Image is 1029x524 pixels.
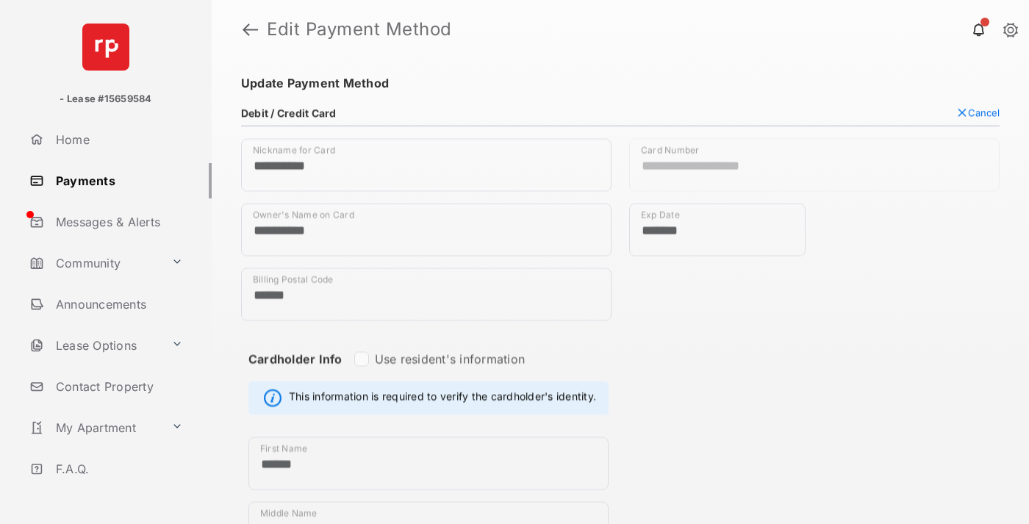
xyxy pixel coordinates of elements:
label: Use resident's information [375,351,525,366]
h4: Debit / Credit Card [241,107,337,119]
strong: Edit Payment Method [267,21,452,38]
span: Cancel [968,107,1000,118]
strong: Cardholder Info [248,351,343,392]
p: - Lease #15659584 [60,92,151,107]
h4: Update Payment Method [241,76,1000,90]
a: My Apartment [24,410,165,445]
a: Contact Property [24,369,212,404]
a: Payments [24,163,212,198]
button: Cancel [956,107,1000,118]
a: Community [24,245,165,281]
img: svg+xml;base64,PHN2ZyB4bWxucz0iaHR0cDovL3d3dy53My5vcmcvMjAwMC9zdmciIHdpZHRoPSI2NCIgaGVpZ2h0PSI2NC... [82,24,129,71]
a: Announcements [24,287,212,322]
a: F.A.Q. [24,451,212,487]
span: This information is required to verify the cardholder's identity. [289,389,596,406]
a: Lease Options [24,328,165,363]
a: Home [24,122,212,157]
a: Messages & Alerts [24,204,212,240]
